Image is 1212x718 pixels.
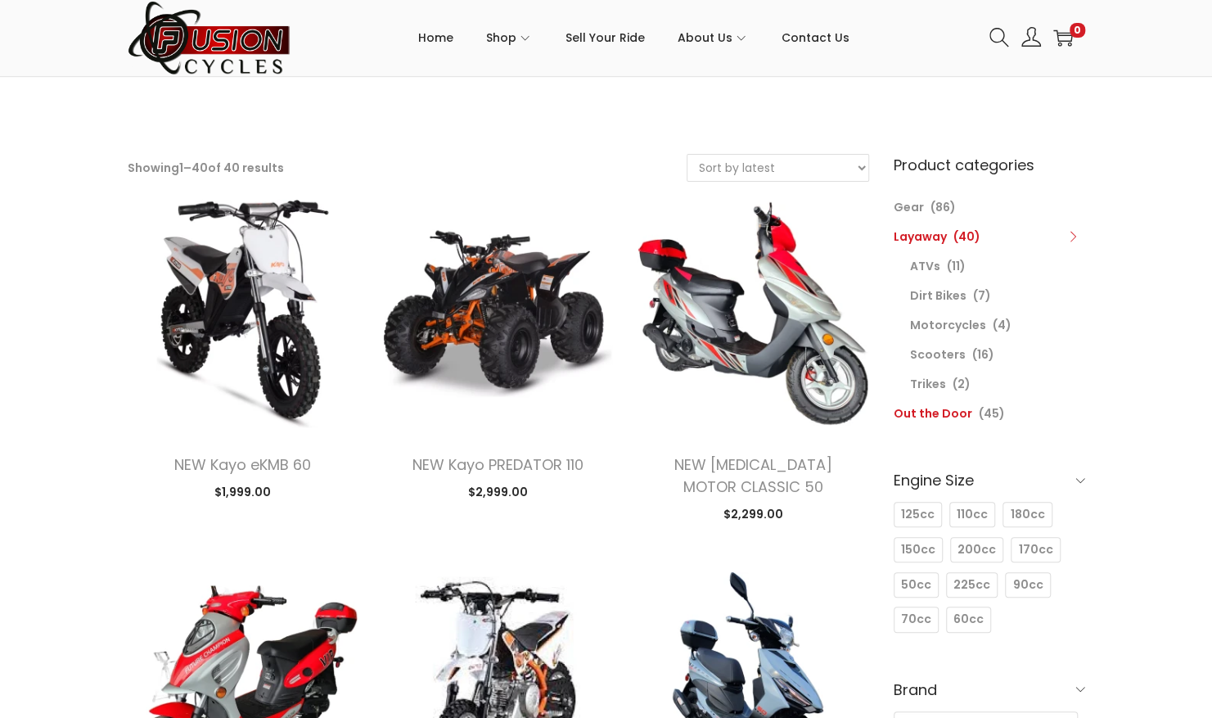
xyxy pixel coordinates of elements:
span: (11) [947,258,966,274]
a: Gear [894,199,924,215]
a: NEW Kayo PREDATOR 110 [412,454,583,475]
span: 90cc [1012,576,1043,594]
a: Out the Door [894,405,972,422]
span: Home [418,17,453,58]
span: Contact Us [782,17,849,58]
span: 170cc [1018,541,1052,558]
span: 70cc [901,611,931,628]
span: $ [214,484,222,500]
a: Shop [486,1,533,75]
a: 0 [1053,28,1073,47]
span: 150cc [901,541,935,558]
span: (86) [930,199,956,215]
span: (45) [979,405,1005,422]
a: Layaway [894,228,947,245]
span: Shop [486,17,516,58]
span: 1 [179,160,183,176]
a: Dirt Bikes [910,287,966,304]
a: NEW Kayo eKMB 60 [174,454,311,475]
a: Home [418,1,453,75]
a: About Us [678,1,749,75]
span: (4) [993,317,1012,333]
span: About Us [678,17,732,58]
h6: Brand [894,671,1085,709]
span: 2,299.00 [723,506,783,522]
h6: Engine Size [894,461,1085,499]
nav: Primary navigation [291,1,977,75]
span: (2) [953,376,971,392]
a: Scooters [910,346,966,363]
select: Shop order [687,155,868,181]
span: (16) [972,346,994,363]
span: 50cc [901,576,931,594]
span: 125cc [901,506,935,523]
a: ATVs [910,258,940,274]
span: 180cc [1010,506,1044,523]
span: 110cc [957,506,988,523]
span: Sell Your Ride [565,17,645,58]
span: $ [723,506,731,522]
p: Showing – of 40 results [128,156,284,179]
span: 60cc [953,611,984,628]
span: $ [468,484,475,500]
h6: Product categories [894,154,1085,176]
a: Contact Us [782,1,849,75]
a: NEW [MEDICAL_DATA] MOTOR CLASSIC 50 [674,454,832,497]
span: 40 [191,160,208,176]
span: 2,999.00 [468,484,528,500]
a: Motorcycles [910,317,986,333]
span: (40) [953,228,980,245]
span: 200cc [957,541,996,558]
a: Trikes [910,376,946,392]
span: 225cc [953,576,990,594]
span: (7) [973,287,991,304]
a: Sell Your Ride [565,1,645,75]
span: 1,999.00 [214,484,271,500]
